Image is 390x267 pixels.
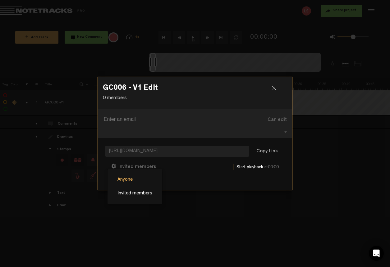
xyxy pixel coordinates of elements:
button: Can edit [256,112,293,127]
a: Invited members [111,189,158,198]
button: Copy Link [250,145,284,158]
p: 0 members [103,95,287,102]
span: Invited members [118,164,156,169]
a: Anyone [111,175,158,184]
span: Can edit [268,117,287,122]
div: Open Intercom Messenger [369,246,384,261]
label: Start playback at [236,164,285,170]
h3: GC006 - V1 Edit [103,84,287,94]
span: [URL][DOMAIN_NAME] [105,146,249,157]
span: 00:00 [268,165,279,169]
input: Enter an email [104,114,248,124]
button: Invited members [105,159,159,174]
